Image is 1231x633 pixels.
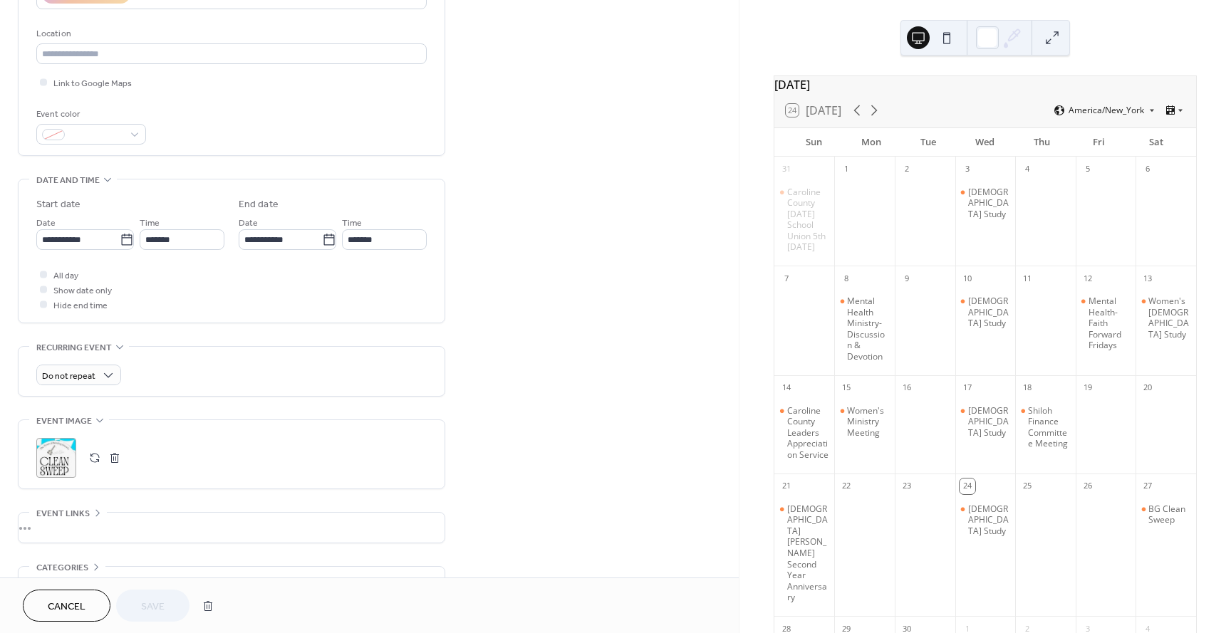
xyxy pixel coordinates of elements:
[19,567,445,597] div: •••
[957,128,1014,157] div: Wed
[838,162,854,177] div: 1
[1080,162,1096,177] div: 5
[53,76,132,91] span: Link to Google Maps
[36,26,424,41] div: Location
[53,298,108,313] span: Hide end time
[1136,295,1196,340] div: Women's Bible Study
[774,405,835,461] div: Caroline County Leaders Appreciation Service
[36,173,100,188] span: Date and time
[239,197,279,212] div: End date
[899,271,915,286] div: 9
[36,560,88,575] span: Categories
[48,600,85,614] span: Cancel
[36,340,112,355] span: Recurring event
[36,414,92,429] span: Event image
[834,405,895,439] div: Women's Ministry Meeting
[1080,380,1096,396] div: 19
[838,271,854,286] div: 8
[42,368,95,384] span: Do not repeat
[960,162,975,177] div: 3
[1014,128,1071,157] div: Thu
[787,187,829,253] div: Caroline County [DATE] School Union 5th [DATE]
[787,503,829,603] div: [DEMOGRAPHIC_DATA][PERSON_NAME] Second Year Anniversary
[53,283,112,298] span: Show date only
[774,76,1196,93] div: [DATE]
[23,590,110,622] button: Cancel
[1140,478,1155,494] div: 27
[774,503,835,603] div: Pastor Buford Second Year Anniversary
[1080,271,1096,286] div: 12
[779,380,794,396] div: 14
[36,438,76,478] div: ;
[899,380,915,396] div: 16
[955,503,1016,537] div: Bible Study
[960,271,975,286] div: 10
[36,197,80,212] div: Start date
[53,268,78,283] span: All day
[838,380,854,396] div: 15
[140,216,160,231] span: Time
[838,478,854,494] div: 22
[774,187,835,253] div: Caroline County Sunday School Union 5th Sunday
[847,405,889,439] div: Women's Ministry Meeting
[787,405,829,461] div: Caroline County Leaders Appreciation Service
[1071,128,1128,157] div: Fri
[1128,128,1185,157] div: Sat
[36,107,143,122] div: Event color
[19,513,445,543] div: •••
[900,128,957,157] div: Tue
[955,405,1016,439] div: Bible Study
[786,128,843,157] div: Sun
[1136,503,1196,525] div: BG Clean Sweep
[1140,271,1155,286] div: 13
[342,216,362,231] span: Time
[1028,405,1070,449] div: Shiloh Finance Committee Meeting
[847,295,889,362] div: Mental Health Ministry-Discussion & Devotion
[779,271,794,286] div: 7
[968,187,1010,220] div: [DEMOGRAPHIC_DATA] Study
[1089,295,1131,351] div: Mental Health-Faith Forward Fridays
[960,478,975,494] div: 24
[779,478,794,494] div: 21
[1076,295,1136,351] div: Mental Health-Faith Forward Fridays
[1140,162,1155,177] div: 6
[843,128,900,157] div: Mon
[955,187,1016,220] div: Bible Study
[899,478,915,494] div: 23
[1080,478,1096,494] div: 26
[779,162,794,177] div: 31
[1069,106,1144,115] span: America/New_York
[1019,478,1035,494] div: 25
[1140,380,1155,396] div: 20
[960,380,975,396] div: 17
[1019,162,1035,177] div: 4
[36,216,56,231] span: Date
[1019,380,1035,396] div: 18
[1019,271,1035,286] div: 11
[968,503,1010,537] div: [DEMOGRAPHIC_DATA] Study
[955,295,1016,329] div: Bible Study
[36,506,90,521] span: Event links
[834,295,895,362] div: Mental Health Ministry-Discussion & Devotion
[899,162,915,177] div: 2
[968,405,1010,439] div: [DEMOGRAPHIC_DATA] Study
[1148,295,1190,340] div: Women's [DEMOGRAPHIC_DATA] Study
[1148,503,1190,525] div: BG Clean Sweep
[968,295,1010,329] div: [DEMOGRAPHIC_DATA] Study
[1015,405,1076,449] div: Shiloh Finance Committee Meeting
[239,216,258,231] span: Date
